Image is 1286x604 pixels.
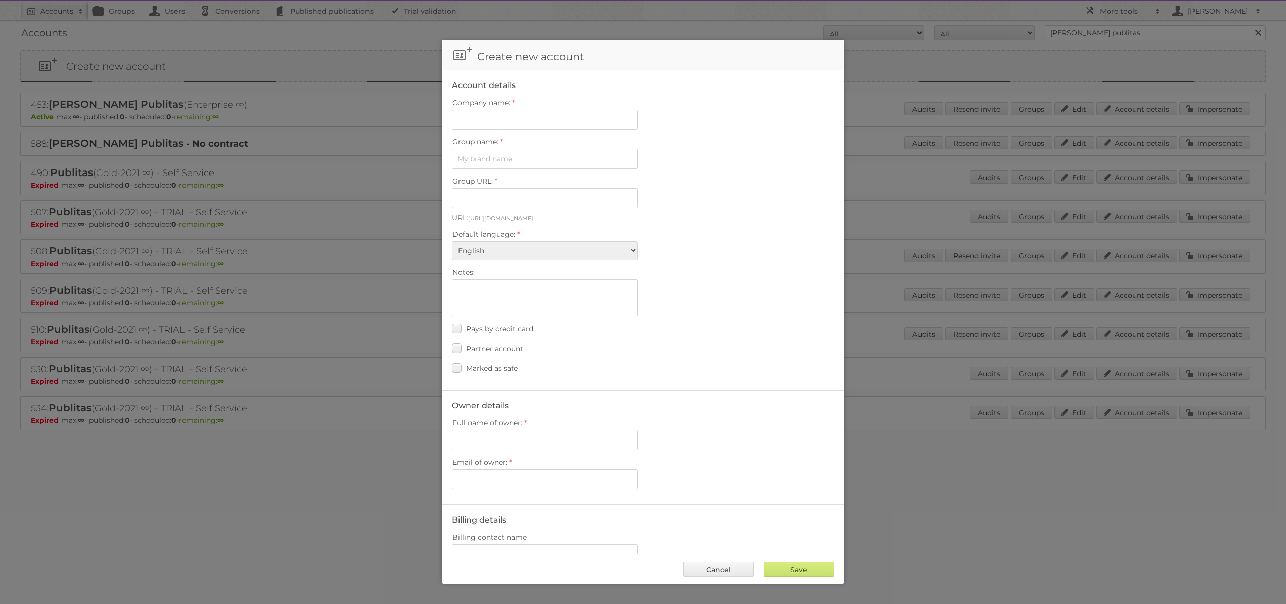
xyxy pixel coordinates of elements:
small: [URL][DOMAIN_NAME] [468,215,533,222]
p: URL: [452,213,834,222]
span: Billing contact name [452,533,527,542]
legend: Account details [452,80,516,90]
span: Pays by credit card [466,324,533,333]
span: Default language: [452,230,515,239]
input: Save [764,562,834,577]
span: Company name: [452,98,510,107]
legend: Billing details [452,515,506,525]
span: Group URL: [452,177,493,186]
span: Email of owner: [452,458,507,467]
span: Group name: [452,137,498,146]
legend: Owner details [452,401,509,410]
span: Marked as safe [466,364,518,373]
span: Partner account [466,344,523,353]
a: Cancel [683,562,754,577]
span: Notes: [452,268,475,277]
span: Full name of owner: [452,418,522,427]
input: My brand name [452,149,638,169]
h1: Create new account [442,40,844,70]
